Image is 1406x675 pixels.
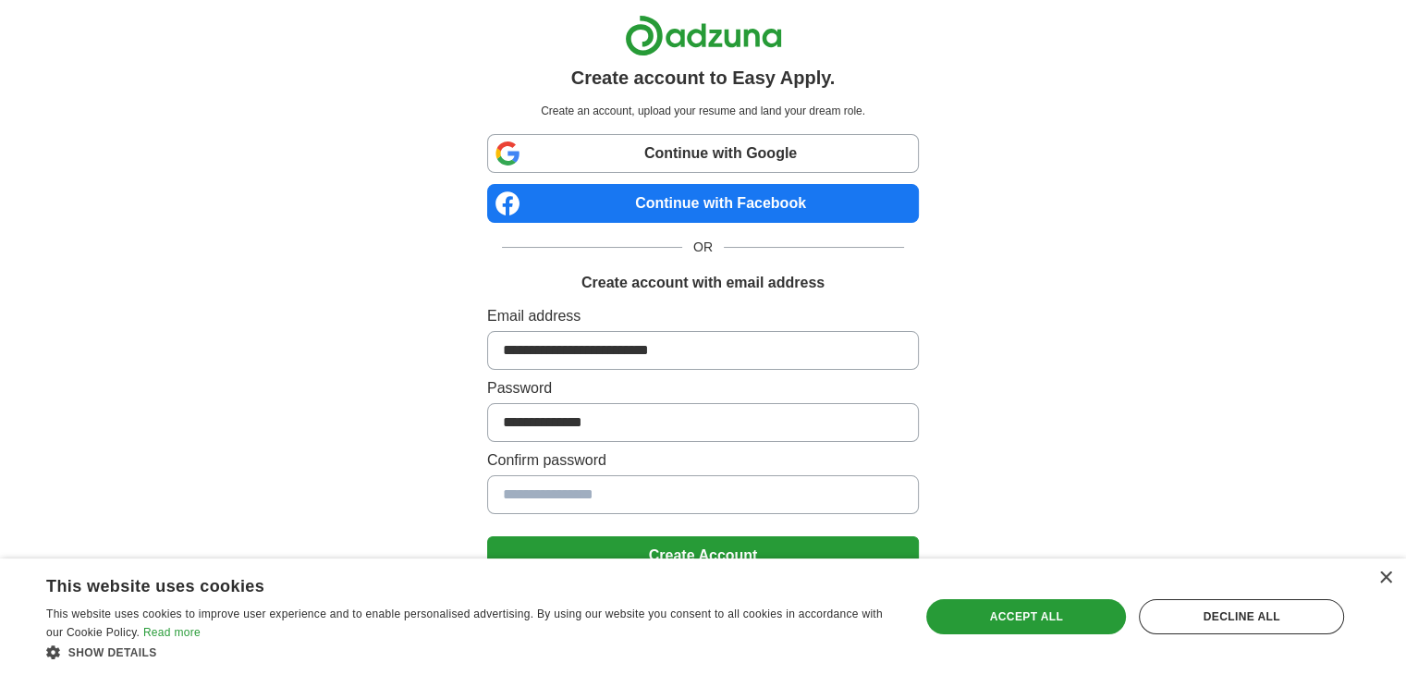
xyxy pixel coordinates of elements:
button: Create Account [487,536,919,575]
div: Close [1378,571,1392,585]
h1: Create account with email address [581,272,825,294]
p: Create an account, upload your resume and land your dream role. [491,103,915,119]
a: Continue with Facebook [487,184,919,223]
span: Show details [68,646,157,659]
h1: Create account to Easy Apply. [571,64,836,92]
label: Email address [487,305,919,327]
span: This website uses cookies to improve user experience and to enable personalised advertising. By u... [46,607,883,639]
div: Accept all [926,599,1126,634]
label: Confirm password [487,449,919,472]
a: Read more, opens a new window [143,626,201,639]
label: Password [487,377,919,399]
img: Adzuna logo [625,15,782,56]
div: Show details [46,643,894,661]
span: OR [682,238,724,257]
div: This website uses cookies [46,570,848,597]
a: Continue with Google [487,134,919,173]
div: Decline all [1139,599,1344,634]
